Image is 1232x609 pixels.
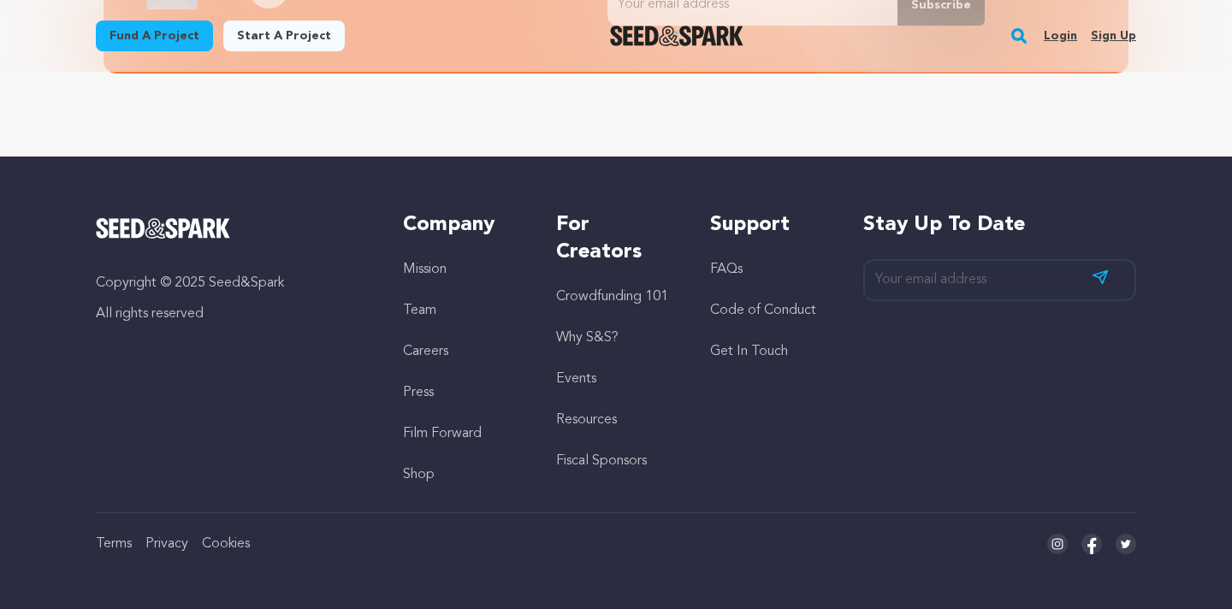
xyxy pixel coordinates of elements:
a: Film Forward [403,427,482,440]
p: Copyright © 2025 Seed&Spark [96,273,369,293]
img: Seed&Spark Logo Dark Mode [610,26,744,46]
a: Privacy [145,537,188,551]
a: Why S&S? [556,331,619,345]
a: Crowdfunding 101 [556,290,668,304]
a: Events [556,372,596,386]
a: Start a project [223,21,345,51]
a: Team [403,304,436,317]
a: Get In Touch [710,345,788,358]
a: Shop [403,468,435,482]
h5: For Creators [556,211,675,266]
a: Fund a project [96,21,213,51]
a: Code of Conduct [710,304,816,317]
a: Resources [556,413,617,427]
img: Seed&Spark Logo [96,218,230,239]
h5: Support [710,211,829,239]
h5: Company [403,211,522,239]
a: Login [1044,22,1077,50]
a: Sign up [1091,22,1136,50]
a: Terms [96,537,132,551]
a: Seed&Spark Homepage [96,218,369,239]
a: Mission [403,263,447,276]
a: Fiscal Sponsors [556,454,647,468]
a: Press [403,386,434,399]
a: Careers [403,345,448,358]
input: Your email address [863,259,1136,301]
a: FAQs [710,263,743,276]
a: Cookies [202,537,250,551]
a: Seed&Spark Homepage [610,26,744,46]
h5: Stay up to date [863,211,1136,239]
p: All rights reserved [96,304,369,324]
